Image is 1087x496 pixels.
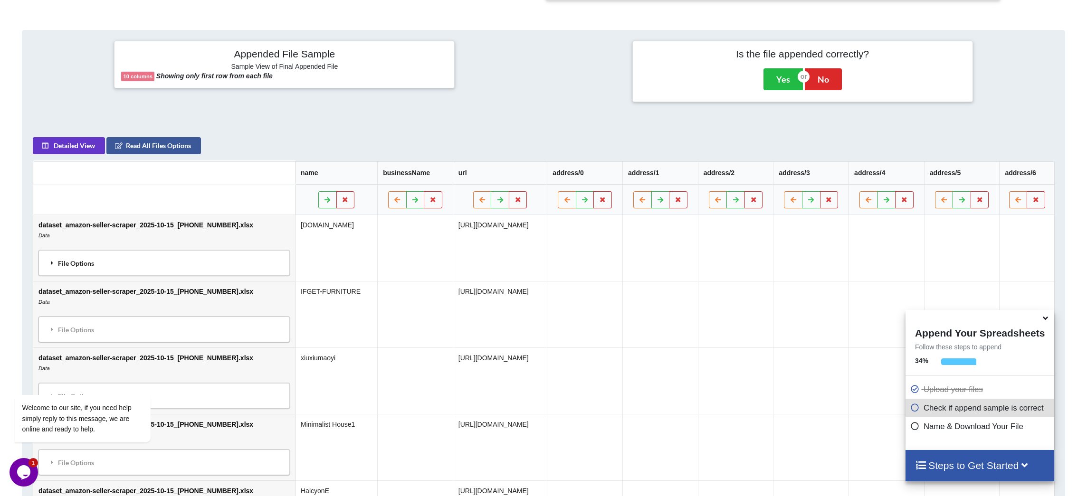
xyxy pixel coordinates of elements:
iframe: chat widget [10,458,40,487]
td: [URL][DOMAIN_NAME] [453,414,547,480]
td: [URL][DOMAIN_NAME] [453,215,547,281]
h4: Append Your Spreadsheets [906,325,1054,339]
th: address/1 [622,161,698,185]
th: businessName [377,161,453,185]
button: Yes [763,68,803,90]
h4: Is the file appended correctly? [639,48,966,60]
div: File Options [41,319,287,339]
th: address/0 [547,161,622,185]
td: [URL][DOMAIN_NAME] [453,281,547,347]
div: File Options [41,386,287,406]
div: File Options [41,452,287,472]
p: Follow these steps to append [906,342,1054,352]
td: xiuxiumaoyi [295,347,377,414]
button: Detailed View [33,137,105,154]
h4: Steps to Get Started [915,459,1045,471]
b: Showing only first row from each file [156,72,273,80]
th: address/6 [999,161,1054,185]
iframe: chat widget [10,309,181,453]
td: [DOMAIN_NAME] [295,215,377,281]
button: No [805,68,842,90]
p: Upload your files [910,384,1052,395]
th: address/3 [773,161,849,185]
i: Data [38,299,50,305]
th: address/5 [924,161,999,185]
button: Read All Files Options [106,137,201,154]
h6: Sample View of Final Appended File [121,63,448,72]
th: name [295,161,377,185]
b: 10 columns [123,74,153,79]
td: dataset_amazon-seller-scraper_2025-10-15_[PHONE_NUMBER].xlsx [33,215,295,281]
b: 34 % [915,357,928,365]
i: Data [38,233,50,238]
td: IFGET-FURNITURE [295,281,377,347]
td: Minimalist House1 [295,414,377,480]
div: File Options [41,253,287,273]
td: dataset_amazon-seller-scraper_2025-10-15_[PHONE_NUMBER].xlsx [33,281,295,347]
th: address/4 [849,161,924,185]
th: address/2 [697,161,773,185]
p: Check if append sample is correct [910,402,1052,414]
td: [URL][DOMAIN_NAME] [453,347,547,414]
p: Name & Download Your File [910,421,1052,432]
th: url [453,161,547,185]
h4: Appended File Sample [121,48,448,61]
